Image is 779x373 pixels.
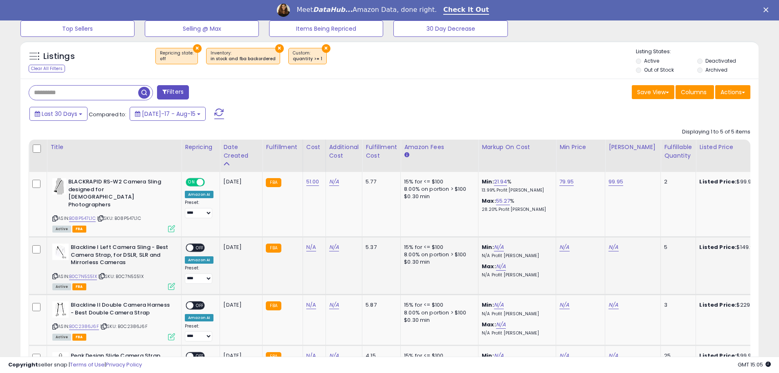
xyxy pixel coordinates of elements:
[664,301,689,309] div: 3
[682,128,750,136] div: Displaying 1 to 5 of 5 items
[42,110,77,118] span: Last 30 Days
[329,301,339,309] a: N/A
[98,273,144,280] span: | SKU: B0C7N5S51X
[185,314,213,321] div: Amazon AI
[482,197,550,212] div: %
[43,51,75,62] h5: Listings
[482,321,496,328] b: Max:
[223,301,256,309] div: [DATE]
[559,243,569,251] a: N/A
[494,178,507,186] a: 21.94
[204,179,217,186] span: OFF
[404,178,472,185] div: 15% for <= $100
[482,272,550,278] p: N/A Profit [PERSON_NAME]
[70,361,105,368] a: Terms of Use
[211,50,276,62] span: Inventory :
[738,361,771,368] span: 2025-09-15 15:05 GMT
[185,323,213,342] div: Preset:
[676,85,714,99] button: Columns
[329,178,339,186] a: N/A
[664,244,689,251] div: 5
[52,226,71,233] span: All listings currently available for purchase on Amazon
[559,178,574,186] a: 79.95
[306,301,316,309] a: N/A
[223,178,256,185] div: [DATE]
[482,178,494,185] b: Min:
[496,262,506,271] a: N/A
[29,107,88,121] button: Last 30 Days
[72,283,86,290] span: FBA
[52,334,71,341] span: All listings currently available for purchase on Amazon
[329,143,359,160] div: Additional Cost
[482,301,494,309] b: Min:
[632,85,674,99] button: Save View
[52,283,71,290] span: All listings currently available for purchase on Amazon
[142,110,195,118] span: [DATE]-17 - Aug-15
[636,48,759,56] p: Listing States:
[277,4,290,17] img: Profile image for Georgie
[393,20,507,37] button: 30 Day Decrease
[52,244,175,289] div: ASIN:
[404,258,472,266] div: $0.30 min
[404,185,472,193] div: 8.00% on portion > $100
[494,301,504,309] a: N/A
[306,143,322,151] div: Cost
[89,111,126,118] span: Compared to:
[482,262,496,270] b: Max:
[699,301,767,309] div: $229.95
[608,243,618,251] a: N/A
[366,244,394,251] div: 5.37
[266,244,281,253] small: FBA
[644,66,674,73] label: Out of Stock
[763,7,772,12] div: Close
[404,151,409,159] small: Amazon Fees.
[482,253,550,259] p: N/A Profit [PERSON_NAME]
[71,244,170,269] b: Blackline I Left Camera Sling - Best Camera Strap, for DSLR, SLR and Mirrorless Cameras
[705,57,736,64] label: Deactivated
[306,243,316,251] a: N/A
[705,66,727,73] label: Archived
[8,361,142,369] div: seller snap | |
[559,301,569,309] a: N/A
[193,302,207,309] span: OFF
[266,178,281,187] small: FBA
[293,56,322,62] div: quantity >= 1
[699,178,736,185] b: Listed Price:
[293,50,322,62] span: Custom:
[559,143,602,151] div: Min Price
[266,143,299,151] div: Fulfillment
[366,301,394,309] div: 5.87
[404,143,475,151] div: Amazon Fees
[69,215,96,222] a: B08P547L1C
[664,143,692,160] div: Fulfillable Quantity
[211,56,276,62] div: in stock and fba backordered
[52,178,175,231] div: ASIN:
[681,88,707,96] span: Columns
[699,243,736,251] b: Listed Price:
[130,107,206,121] button: [DATE]-17 - Aug-15
[8,361,38,368] strong: Copyright
[482,197,496,205] b: Max:
[608,178,623,186] a: 99.95
[715,85,750,99] button: Actions
[699,301,736,309] b: Listed Price:
[404,251,472,258] div: 8.00% on portion > $100
[404,309,472,316] div: 8.00% on portion > $100
[100,323,148,330] span: | SKU: B0C2386J6F
[20,20,135,37] button: Top Sellers
[72,334,86,341] span: FBA
[157,85,189,99] button: Filters
[52,244,69,260] img: 315e-ub5bXL._SL40_.jpg
[482,311,550,317] p: N/A Profit [PERSON_NAME]
[366,143,397,160] div: Fulfillment Cost
[482,178,550,193] div: %
[68,178,168,210] b: BLACKRAPID RS-W2 Camera Sling designed for [DEMOGRAPHIC_DATA] Photographers
[269,20,383,37] button: Items Being Repriced
[193,244,207,251] span: OFF
[185,200,213,218] div: Preset:
[52,301,175,339] div: ASIN:
[97,215,141,222] span: | SKU: B08P547L1C
[494,243,504,251] a: N/A
[71,301,170,319] b: Blackline II Double Camera Harness - Best Double Camera Strap
[193,44,202,53] button: ×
